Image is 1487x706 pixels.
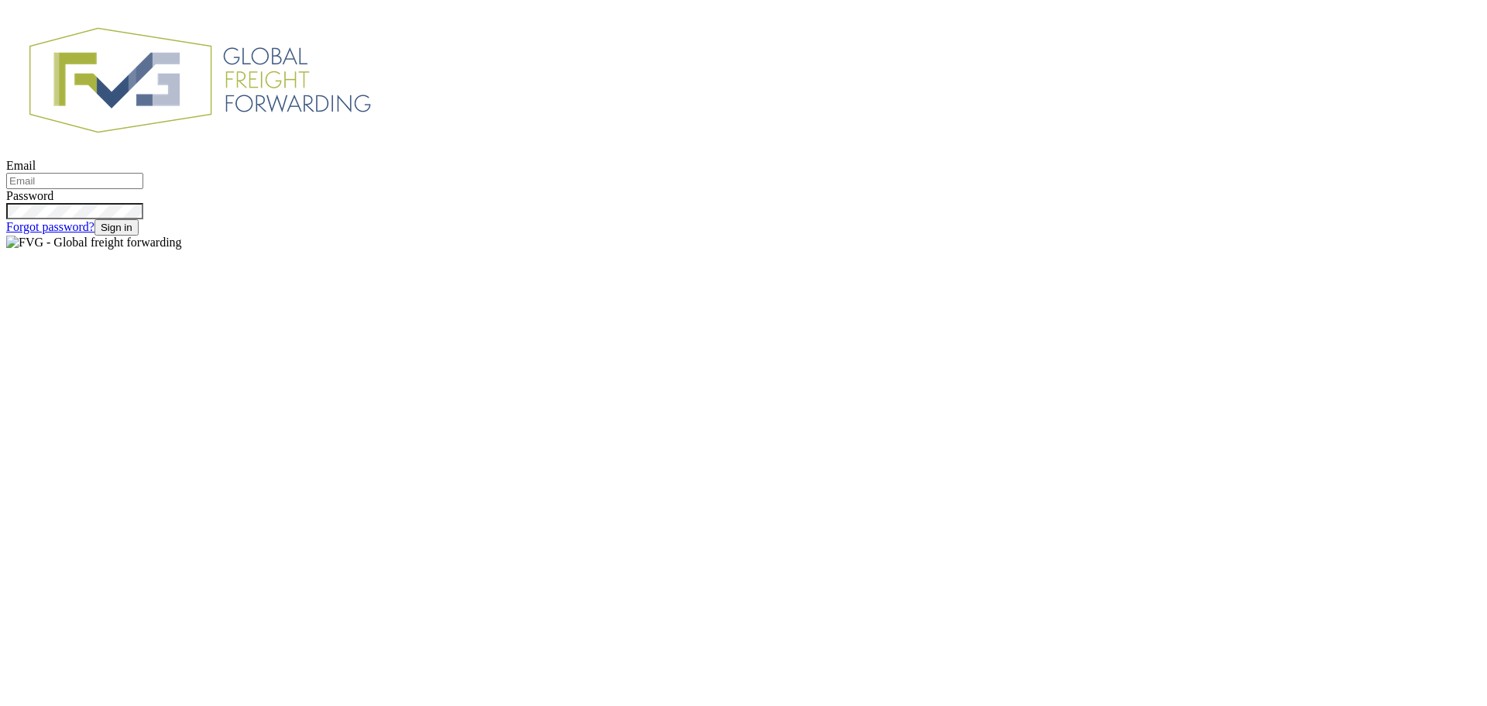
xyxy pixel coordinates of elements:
button: Sign in [94,219,139,236]
img: FVG - Global freight forwarding [6,236,182,250]
label: Email [6,159,36,172]
a: Forgot password? [6,220,94,233]
img: FVG - Global freight forwarding [6,6,393,156]
label: Password [6,189,53,202]
input: Email [6,173,143,189]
